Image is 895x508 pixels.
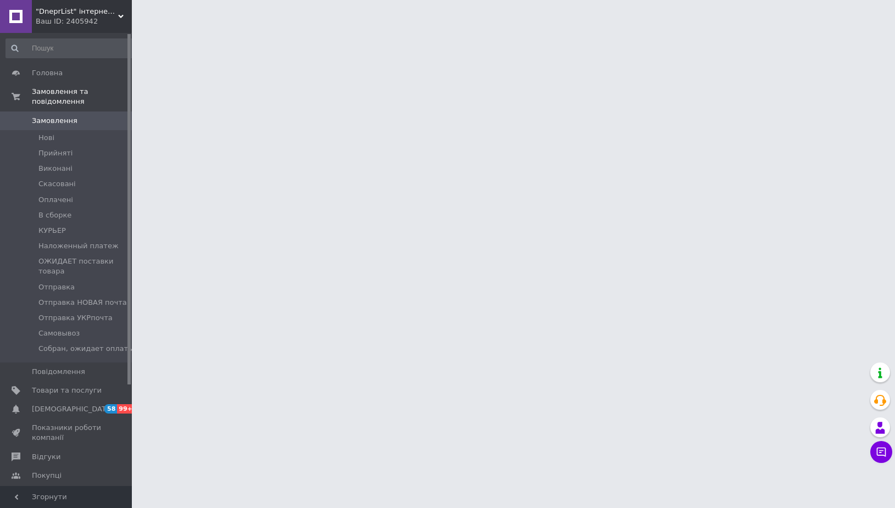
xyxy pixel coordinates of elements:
span: Показники роботи компанії [32,423,102,443]
span: 99+ [117,404,135,414]
span: Покупці [32,471,62,481]
span: [DEMOGRAPHIC_DATA] [32,404,113,414]
span: Повідомлення [32,367,85,377]
span: Наложенный платеж [38,241,119,251]
span: Товари та послуги [32,386,102,395]
span: Виконані [38,164,73,174]
span: 58 [104,404,117,414]
span: Прийняті [38,148,73,158]
span: Самовывоз [38,328,80,338]
span: Нові [38,133,54,143]
span: "DneprList" інтернет магазин [36,7,118,16]
span: Оплачені [38,195,73,205]
span: Замовлення та повідомлення [32,87,132,107]
span: КУРЬЕР [38,226,66,236]
span: В сборке [38,210,71,220]
button: Чат з покупцем [870,441,892,463]
input: Пошук [5,38,136,58]
span: Відгуки [32,452,60,462]
span: Замовлення [32,116,77,126]
span: Отправка УКРпочта [38,313,113,323]
span: Отправка НОВАЯ почта [38,298,127,308]
span: Собран, ожидает оплаты [38,344,134,354]
span: Скасовані [38,179,76,189]
div: Ваш ID: 2405942 [36,16,132,26]
span: ОЖИДАЕТ поставки товара [38,256,135,276]
span: Головна [32,68,63,78]
span: Отправка [38,282,75,292]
